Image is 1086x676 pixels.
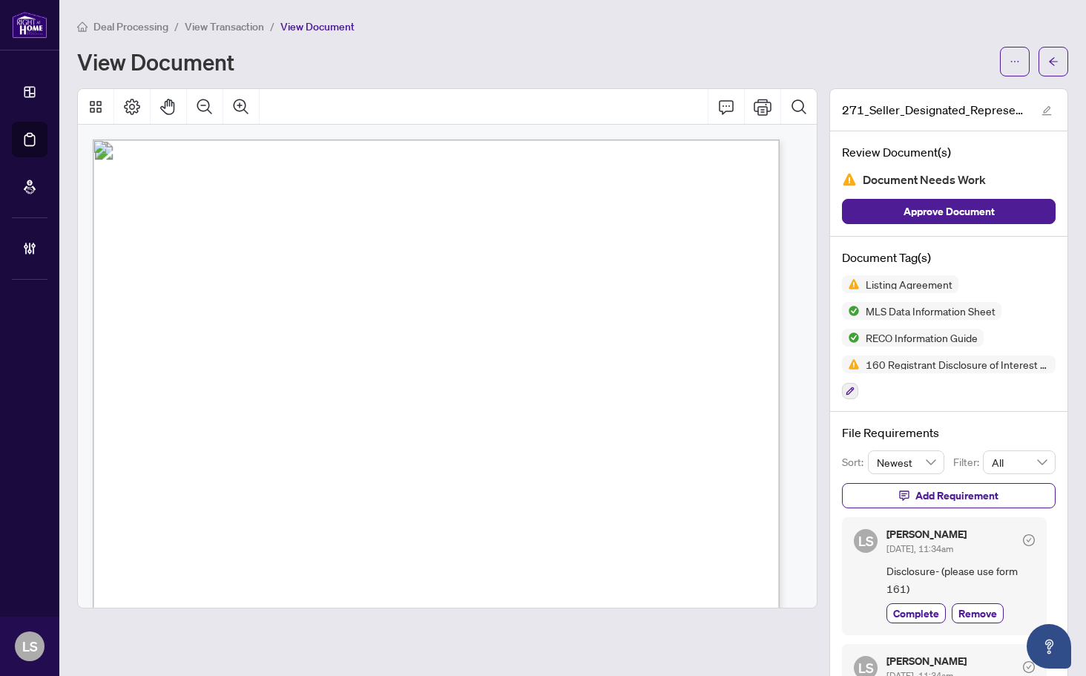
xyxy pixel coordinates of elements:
[280,20,355,33] span: View Document
[1010,56,1020,67] span: ellipsis
[842,302,860,320] img: Status Icon
[958,606,997,621] span: Remove
[842,483,1056,508] button: Add Requirement
[992,451,1047,473] span: All
[270,18,274,35] li: /
[953,454,983,470] p: Filter:
[842,199,1056,224] button: Approve Document
[842,249,1056,266] h4: Document Tag(s)
[1048,56,1059,67] span: arrow-left
[1023,534,1035,546] span: check-circle
[12,11,47,39] img: logo
[860,279,958,289] span: Listing Agreement
[1023,661,1035,673] span: check-circle
[1041,105,1052,116] span: edit
[842,143,1056,161] h4: Review Document(s)
[904,200,995,223] span: Approve Document
[886,543,953,554] span: [DATE], 11:34am
[860,306,1001,316] span: MLS Data Information Sheet
[842,355,860,373] img: Status Icon
[877,451,936,473] span: Newest
[886,529,967,539] h5: [PERSON_NAME]
[1027,624,1071,669] button: Open asap
[22,636,38,657] span: LS
[93,20,168,33] span: Deal Processing
[952,603,1004,623] button: Remove
[842,275,860,293] img: Status Icon
[860,359,1056,370] span: 160 Registrant Disclosure of Interest - Acquisition ofProperty
[842,329,860,347] img: Status Icon
[77,22,88,32] span: home
[858,531,874,551] span: LS
[77,50,234,73] h1: View Document
[915,484,998,508] span: Add Requirement
[842,454,868,470] p: Sort:
[842,101,1027,119] span: 271_Seller_Designated_Representation_Agreement_Authority_to_Offer_for_Sale_-_PropTx-[PERSON_NAME]...
[886,562,1035,597] span: Disclosure- (please use form 161)
[886,603,946,623] button: Complete
[860,332,984,343] span: RECO Information Guide
[842,172,857,187] img: Document Status
[185,20,264,33] span: View Transaction
[174,18,179,35] li: /
[886,656,967,666] h5: [PERSON_NAME]
[863,170,986,190] span: Document Needs Work
[842,424,1056,442] h4: File Requirements
[893,606,939,621] span: Complete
